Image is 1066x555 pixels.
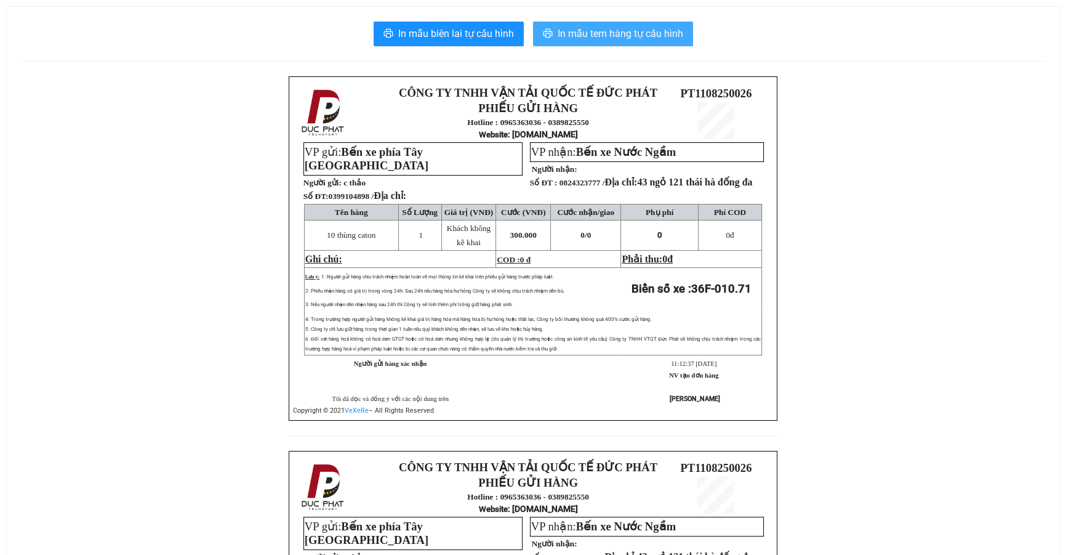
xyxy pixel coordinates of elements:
span: 0824323777 / [559,178,753,187]
img: logo [298,461,350,513]
span: đ [726,230,734,240]
span: 11:12:37 [DATE] [671,360,716,367]
span: 300.000 [510,230,537,240]
span: Ghi chú: [305,254,342,264]
strong: Người gửi hàng xác nhận [354,360,427,367]
span: Bến xe Nước Ngầm [576,520,676,533]
span: Địa chỉ: [604,177,752,187]
strong: Người gửi: [303,178,342,187]
button: printerIn mẫu tem hàng tự cấu hình [533,22,693,46]
span: Giá trị (VNĐ) [444,208,494,217]
strong: CÔNG TY TNHH VẬN TẢI QUỐC TẾ ĐỨC PHÁT [399,461,657,474]
span: Khách không kê khai [447,224,491,247]
span: VP nhận: [531,145,676,158]
span: Bến xe phía Tây [GEOGRAPHIC_DATA] [305,520,428,546]
span: Phải thu: [622,254,672,264]
span: Website [479,504,508,514]
span: printer [543,28,553,40]
strong: : [DOMAIN_NAME] [479,129,578,139]
span: Bến xe phía Tây [GEOGRAPHIC_DATA] [305,145,428,172]
span: In mẫu tem hàng tự cấu hình [558,26,683,41]
span: In mẫu biên lai tự cấu hình [398,26,514,41]
span: Lưu ý: [305,274,319,280]
strong: Người nhận: [532,164,577,174]
strong: PHIẾU GỬI HÀNG [478,476,578,489]
span: 5: Công ty chỉ lưu giữ hàng trong thời gian 1 tuần nếu quý khách không đến nhận, sẽ lưu về kho ho... [305,326,543,332]
span: 0 đ [520,255,531,264]
span: 4: Trong trường hợp người gửi hàng không kê khai giá trị hàng hóa mà hàng hóa bị hư hỏng hoặc thấ... [305,317,652,322]
span: 1 [419,230,423,240]
span: PT1108250026 [680,461,751,474]
a: VeXeRe [345,407,369,415]
span: 0 [587,230,591,240]
span: 2: Phiếu nhận hàng có giá trị trong vòng 24h. Sau 24h nếu hàng hóa hư hỏng Công ty sẽ không chịu ... [305,288,564,294]
span: Cước nhận/giao [557,208,614,217]
span: 36F-010.71 [691,282,751,296]
strong: PHIẾU GỬI HÀNG [478,102,578,115]
strong: Hotline : 0965363036 - 0389825550 [467,492,589,501]
span: 6: Đối với hàng hoá không có hoá đơn GTGT hoặc có hoá đơn nhưng không hợp lệ (do quản lý thị trườ... [305,336,761,352]
strong: NV tạo đơn hàng [669,372,718,379]
span: VP gửi: [305,520,428,546]
span: 3: Nếu người nhận đến nhận hàng sau 24h thì Công ty sẽ tính thêm phí trông giữ hàng phát sinh. [305,302,513,307]
span: Tên hàng [335,208,368,217]
span: 0 [657,230,662,240]
span: Địa chỉ: [374,190,406,201]
span: VP gửi: [305,145,428,172]
span: 1: Người gửi hàng chịu trách nhiệm hoàn toàn về mọi thông tin kê khai trên phiếu gửi hàng trước p... [321,274,554,280]
span: c thảo [343,178,366,187]
strong: Số ĐT: [303,192,406,201]
img: logo [298,87,350,139]
span: 10 thùng caton [327,230,375,240]
strong: [PERSON_NAME] [670,395,720,403]
span: 0/ [580,230,591,240]
span: Phí COD [714,208,746,217]
span: Bến xe Nước Ngầm [576,145,676,158]
strong: Số ĐT : [530,178,558,187]
span: COD : [497,255,531,264]
span: VP nhận: [531,520,676,533]
span: PT1108250026 [680,87,751,100]
span: Copyright © 2021 – All Rights Reserved [293,407,434,415]
span: 0399104898 / [328,192,406,201]
span: 43 ngỏ 121 thái hà đống đa [637,177,752,187]
span: 0 [662,254,667,264]
button: printerIn mẫu biên lai tự cấu hình [374,22,524,46]
span: Phụ phí [646,208,673,217]
strong: Hotline : 0965363036 - 0389825550 [467,118,589,127]
span: Website [479,130,508,139]
span: Tôi đã đọc và đồng ý với các nội dung trên [332,395,449,402]
strong: Người nhận: [532,539,577,548]
span: Cước (VNĐ) [501,208,546,217]
span: 0 [726,230,730,240]
span: printer [383,28,393,40]
strong: : [DOMAIN_NAME] [479,504,578,514]
strong: Biển số xe : [631,282,751,296]
strong: CÔNG TY TNHH VẬN TẢI QUỐC TẾ ĐỨC PHÁT [399,86,657,99]
span: đ [667,254,673,264]
span: Số Lượng [402,208,438,217]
